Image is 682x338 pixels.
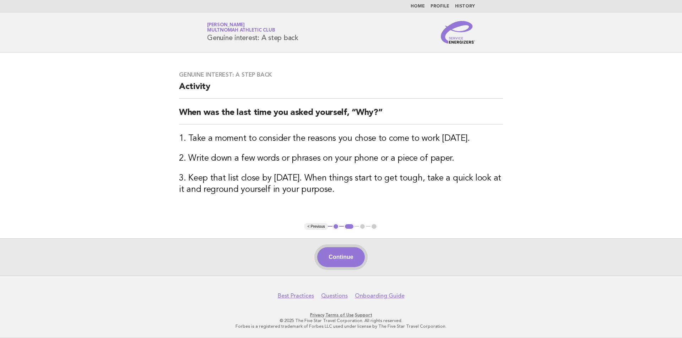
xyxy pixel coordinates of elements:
[332,223,340,230] button: 1
[455,4,475,9] a: History
[179,107,503,124] h2: When was the last time you asked yourself, “Why?”
[179,173,503,195] h3: 3. Keep that list close by [DATE]. When things start to get tough, take a quick look at it and re...
[310,312,324,317] a: Privacy
[411,4,425,9] a: Home
[179,81,503,99] h2: Activity
[179,71,503,78] h3: Genuine interest: A step back
[317,247,364,267] button: Continue
[124,318,558,323] p: © 2025 The Five Star Travel Corporation. All rights reserved.
[304,223,328,230] button: < Previous
[431,4,449,9] a: Profile
[325,312,354,317] a: Terms of Use
[207,28,275,33] span: Multnomah Athletic Club
[278,292,314,299] a: Best Practices
[207,23,275,33] a: [PERSON_NAME]Multnomah Athletic Club
[344,223,354,230] button: 2
[355,312,372,317] a: Support
[124,312,558,318] p: · ·
[321,292,348,299] a: Questions
[355,292,405,299] a: Onboarding Guide
[179,153,503,164] h3: 2. Write down a few words or phrases on your phone or a piece of paper.
[124,323,558,329] p: Forbes is a registered trademark of Forbes LLC used under license by The Five Star Travel Corpora...
[207,23,298,41] h1: Genuine interest: A step back
[179,133,503,144] h3: 1. Take a moment to consider the reasons you chose to come to work [DATE].
[441,21,475,44] img: Service Energizers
